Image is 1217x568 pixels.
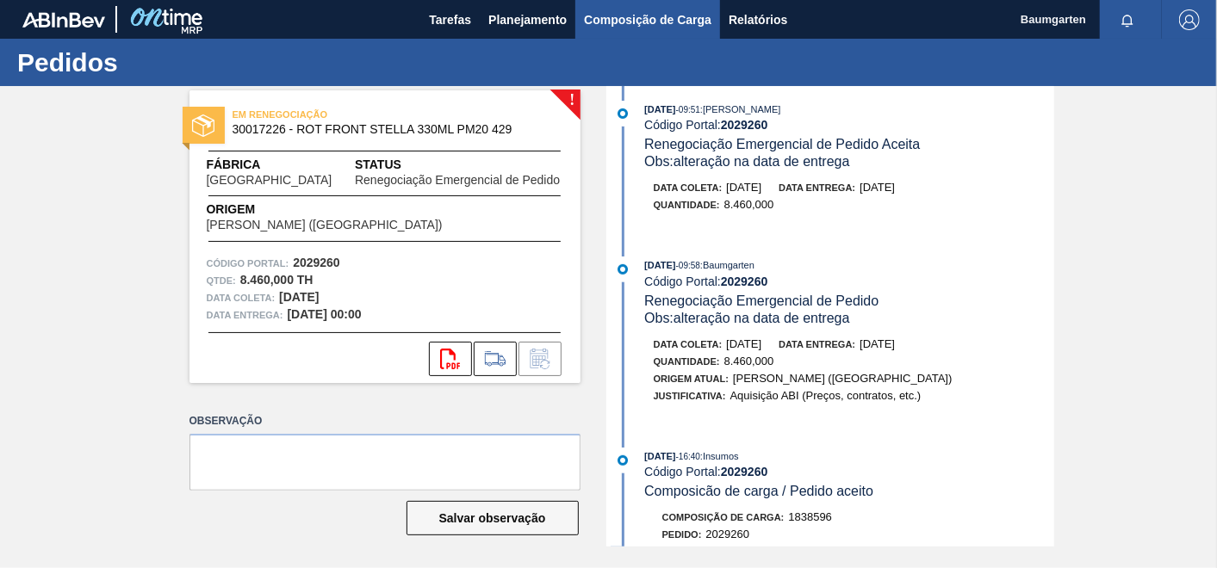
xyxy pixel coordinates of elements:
span: Data entrega: [779,339,855,349]
span: Status [355,156,562,174]
strong: [DATE] [279,290,319,304]
div: Código Portal: [644,118,1053,132]
div: Informar alteração no pedido [518,342,562,376]
span: Renegociação Emergencial de Pedido [644,293,879,308]
span: - 09:58 [676,261,700,270]
button: Salvar observação [407,501,579,535]
span: Obs: alteração na data de entrega [644,311,849,325]
span: Quantidade : [654,200,720,210]
span: : Insumos [700,451,739,461]
span: Composição de Carga : [662,512,785,522]
span: Data coleta: [654,339,723,349]
span: [PERSON_NAME] ([GEOGRAPHIC_DATA]) [207,219,443,232]
strong: 2029260 [721,275,768,288]
span: Origem [207,201,492,219]
span: Composicão de carga / Pedido aceito [644,484,873,498]
div: Ir para Composição de Carga [474,342,517,376]
span: Composição de Carga [584,9,711,30]
span: [DATE] [644,451,675,461]
span: Relatórios [729,9,787,30]
span: [GEOGRAPHIC_DATA] [207,174,332,187]
span: [DATE] [726,337,761,350]
span: [PERSON_NAME] ([GEOGRAPHIC_DATA]) [733,372,953,385]
span: Aquisição ABI (Preços, contratos, etc.) [730,389,921,402]
h1: Pedidos [17,52,323,72]
span: Código Portal: [207,255,289,272]
span: 2029260 [705,528,749,540]
span: Justificativa: [654,391,726,401]
strong: 2029260 [293,256,340,269]
div: Código Portal: [644,275,1053,288]
span: - 16:40 [676,452,700,461]
img: atual [618,455,628,466]
span: [DATE] [644,104,675,114]
span: - 09:51 [676,105,700,114]
span: Data entrega: [207,306,283,324]
span: Renegociação Emergencial de Pedido Aceita [644,137,920,151]
span: Data entrega: [779,182,855,193]
img: status [192,114,214,137]
span: [DATE] [644,260,675,270]
span: Tarefas [429,9,471,30]
span: Obs: alteração na data de entrega [644,154,849,169]
label: Observação [189,409,581,434]
span: Data coleta: [207,289,276,306]
img: atual [618,264,628,275]
span: : [PERSON_NAME] [700,104,781,114]
span: 30017226 - ROT FRONT STELLA 330ML PM20 429 [233,123,545,136]
span: : Baumgarten [700,260,754,270]
img: atual [618,108,628,119]
strong: [DATE] 00:00 [288,307,362,321]
strong: 2029260 [721,465,768,478]
span: 8.460,000 [724,198,774,211]
span: Data coleta: [654,182,723,193]
strong: 8.460,000 TH [240,273,314,287]
span: [DATE] [726,181,761,194]
div: Abrir arquivo PDF [429,342,472,376]
span: [DATE] [860,337,895,350]
span: [DATE] [860,181,895,194]
strong: 2029260 [721,118,768,132]
span: EM RENEGOCIAÇÃO [233,106,474,123]
div: Código Portal: [644,465,1053,478]
span: Fábrica [207,156,356,174]
button: Notificações [1100,8,1155,32]
span: Qtde : [207,272,236,289]
span: Planejamento [488,9,567,30]
span: Quantidade : [654,356,720,367]
span: 1838596 [788,510,832,523]
span: Pedido : [662,529,702,540]
img: Logout [1179,9,1200,30]
span: 8.460,000 [724,355,774,367]
span: Origem Atual: [654,374,729,384]
span: Renegociação Emergencial de Pedido [355,174,560,187]
img: TNhmsLtSVTkK8tSr43FrP2fwEKptu5GPRR3wAAAABJRU5ErkJggg== [22,12,105,28]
